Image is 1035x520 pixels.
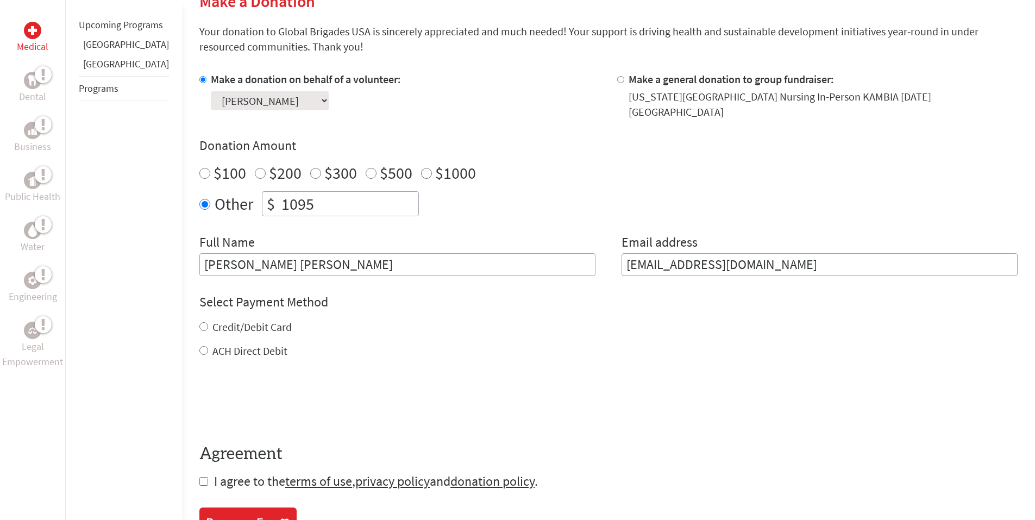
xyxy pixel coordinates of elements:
[2,322,63,369] a: Legal EmpowermentLegal Empowerment
[19,72,46,104] a: DentalDental
[435,162,476,183] label: $1000
[79,82,118,95] a: Programs
[629,89,1018,120] div: [US_STATE][GEOGRAPHIC_DATA] Nursing In-Person KAMBIA [DATE] [GEOGRAPHIC_DATA]
[5,172,60,204] a: Public HealthPublic Health
[214,473,538,490] span: I agree to the , and .
[212,344,287,358] label: ACH Direct Debit
[24,122,41,139] div: Business
[24,72,41,89] div: Dental
[199,234,255,253] label: Full Name
[214,162,246,183] label: $100
[450,473,535,490] a: donation policy
[199,137,1018,154] h4: Donation Amount
[24,172,41,189] div: Public Health
[28,75,37,85] img: Dental
[24,222,41,239] div: Water
[17,22,48,54] a: MedicalMedical
[211,72,401,86] label: Make a donation on behalf of a volunteer:
[14,139,51,154] p: Business
[285,473,352,490] a: terms of use
[629,72,834,86] label: Make a general donation to group fundraiser:
[21,222,45,254] a: WaterWater
[28,276,37,285] img: Engineering
[324,162,357,183] label: $300
[24,22,41,39] div: Medical
[14,122,51,154] a: BusinessBusiness
[269,162,302,183] label: $200
[622,234,698,253] label: Email address
[17,39,48,54] p: Medical
[28,26,37,35] img: Medical
[2,339,63,369] p: Legal Empowerment
[262,192,279,216] div: $
[24,272,41,289] div: Engineering
[28,327,37,334] img: Legal Empowerment
[79,76,169,101] li: Programs
[279,192,418,216] input: Enter Amount
[199,24,1018,54] p: Your donation to Global Brigades USA is sincerely appreciated and much needed! Your support is dr...
[19,89,46,104] p: Dental
[199,293,1018,311] h4: Select Payment Method
[79,13,169,37] li: Upcoming Programs
[79,18,163,31] a: Upcoming Programs
[355,473,430,490] a: privacy policy
[215,191,253,216] label: Other
[380,162,412,183] label: $500
[9,272,57,304] a: EngineeringEngineering
[622,253,1018,276] input: Your Email
[24,322,41,339] div: Legal Empowerment
[212,320,292,334] label: Credit/Debit Card
[199,444,1018,464] h4: Agreement
[28,126,37,135] img: Business
[199,380,365,423] iframe: reCAPTCHA
[83,38,169,51] a: [GEOGRAPHIC_DATA]
[21,239,45,254] p: Water
[9,289,57,304] p: Engineering
[79,37,169,57] li: Belize
[28,224,37,236] img: Water
[199,253,595,276] input: Enter Full Name
[28,175,37,186] img: Public Health
[5,189,60,204] p: Public Health
[83,58,169,70] a: [GEOGRAPHIC_DATA]
[79,57,169,76] li: Panama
